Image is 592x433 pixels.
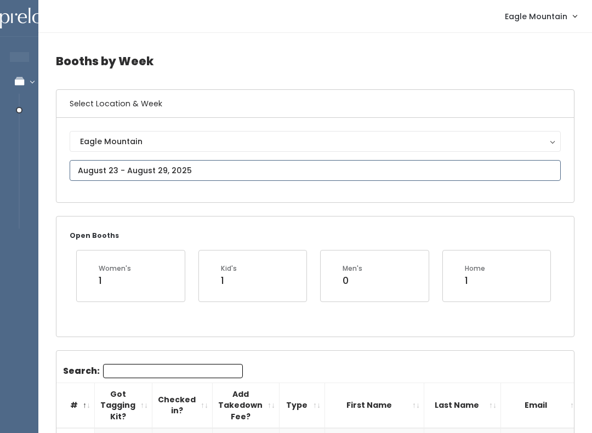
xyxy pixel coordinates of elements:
[494,4,588,28] a: Eagle Mountain
[70,131,561,152] button: Eagle Mountain
[70,231,119,240] small: Open Booths
[343,264,362,274] div: Men's
[221,274,237,288] div: 1
[424,383,501,428] th: Last Name: activate to sort column ascending
[56,46,574,76] h4: Booths by Week
[465,264,485,274] div: Home
[280,383,325,428] th: Type: activate to sort column ascending
[56,383,95,428] th: #: activate to sort column descending
[99,274,131,288] div: 1
[505,10,567,22] span: Eagle Mountain
[56,90,574,118] h6: Select Location & Week
[213,383,280,428] th: Add Takedown Fee?: activate to sort column ascending
[221,264,237,274] div: Kid's
[103,364,243,378] input: Search:
[70,160,561,181] input: August 23 - August 29, 2025
[343,274,362,288] div: 0
[325,383,424,428] th: First Name: activate to sort column ascending
[501,383,582,428] th: Email: activate to sort column ascending
[465,274,485,288] div: 1
[63,364,243,378] label: Search:
[152,383,213,428] th: Checked in?: activate to sort column ascending
[99,264,131,274] div: Women's
[80,135,550,147] div: Eagle Mountain
[95,383,152,428] th: Got Tagging Kit?: activate to sort column ascending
